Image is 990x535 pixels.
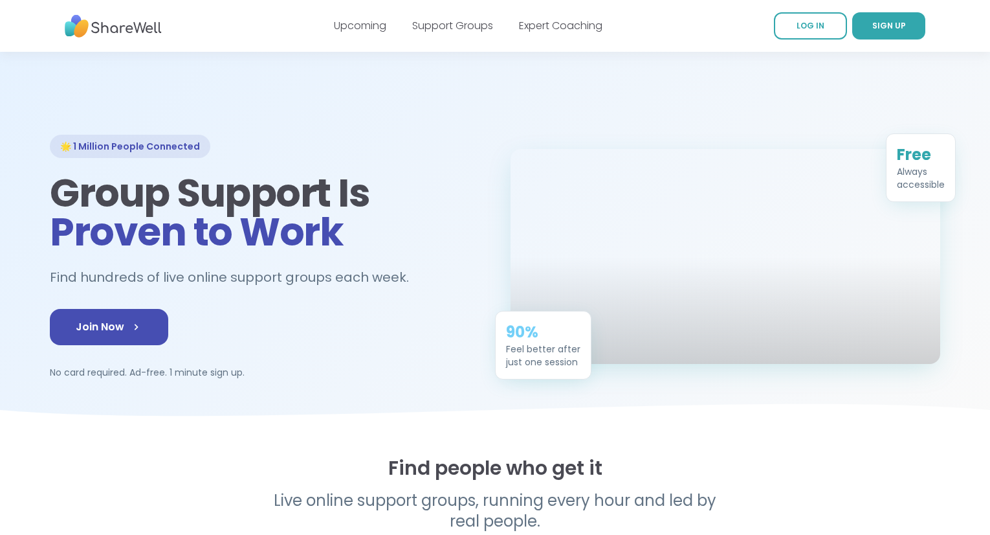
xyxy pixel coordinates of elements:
span: SIGN UP [872,20,906,31]
span: Proven to Work [50,205,343,259]
span: LOG IN [797,20,824,31]
div: 🌟 1 Million People Connected [50,135,210,158]
a: Join Now [50,309,168,345]
a: Support Groups [412,18,493,33]
div: Free [897,144,945,165]
a: Expert Coaching [519,18,602,33]
div: Always accessible [897,165,945,191]
span: Join Now [76,319,142,335]
h2: Find people who get it [50,457,940,480]
a: SIGN UP [852,12,925,40]
p: Live online support groups, running every hour and led by real people. [247,490,743,532]
img: ShareWell Nav Logo [65,8,162,44]
div: Feel better after just one session [506,343,580,369]
h1: Group Support Is [50,174,479,251]
a: Upcoming [334,18,386,33]
div: 90% [506,322,580,343]
h2: Find hundreds of live online support groups each week. [50,267,423,288]
p: No card required. Ad-free. 1 minute sign up. [50,366,479,379]
a: LOG IN [774,12,847,40]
